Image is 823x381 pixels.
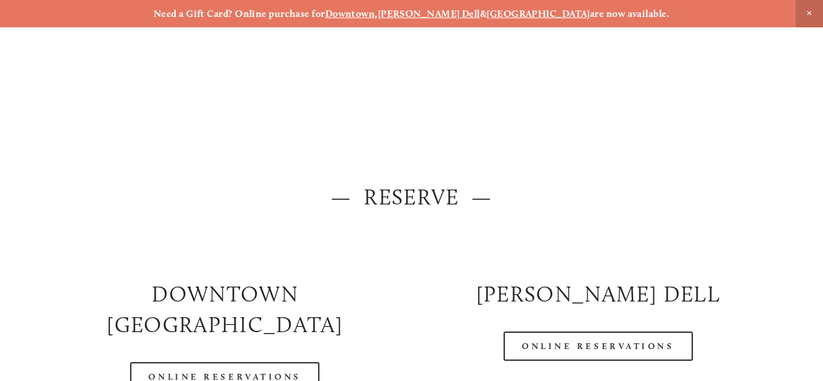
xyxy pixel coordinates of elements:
[590,8,669,20] strong: are now available.
[378,8,480,20] a: [PERSON_NAME] Dell
[154,8,325,20] strong: Need a Gift Card? Online purchase for
[504,332,692,361] a: Online Reservations
[325,8,375,20] a: Downtown
[480,8,487,20] strong: &
[423,279,774,309] h2: [PERSON_NAME] DELL
[375,8,377,20] strong: ,
[49,182,774,212] h2: — Reserve —
[487,8,590,20] a: [GEOGRAPHIC_DATA]
[49,279,401,340] h2: Downtown [GEOGRAPHIC_DATA]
